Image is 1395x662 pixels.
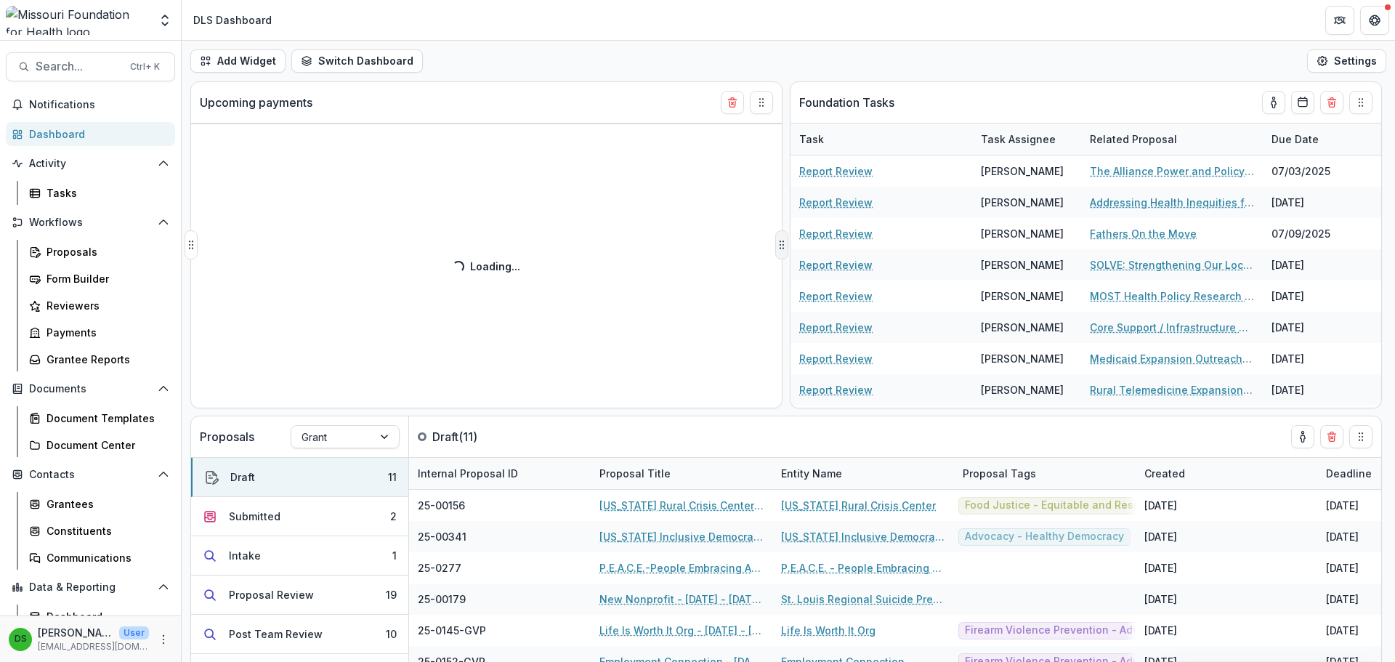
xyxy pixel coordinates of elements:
[23,294,175,318] a: Reviewers
[1263,218,1372,249] div: 07/09/2025
[46,271,163,286] div: Form Builder
[155,631,172,648] button: More
[191,536,408,576] button: Intake1
[1263,132,1327,147] div: Due Date
[1090,320,1254,335] a: Core Support / Infrastructure Support to Continue Capacity Building in the [GEOGRAPHIC_DATA]
[23,320,175,344] a: Payments
[799,288,873,304] a: Report Review
[1144,560,1177,576] div: [DATE]
[1090,164,1254,179] a: The Alliance Power and Policy Action (PPAG)
[29,581,152,594] span: Data & Reporting
[46,437,163,453] div: Document Center
[23,347,175,371] a: Grantee Reports
[46,185,163,201] div: Tasks
[6,122,175,146] a: Dashboard
[409,466,527,481] div: Internal Proposal ID
[1081,124,1263,155] div: Related Proposal
[23,546,175,570] a: Communications
[6,463,175,486] button: Open Contacts
[229,509,280,524] div: Submitted
[418,529,466,544] span: 25-00341
[954,458,1136,489] div: Proposal Tags
[200,428,254,445] p: Proposals
[1136,458,1317,489] div: Created
[1263,374,1372,405] div: [DATE]
[1090,195,1254,210] a: Addressing Health Inequities for Patients with [MEDICAL_DATA] by Providing Comprehensive Services
[6,93,175,116] button: Notifications
[190,49,286,73] button: Add Widget
[29,217,152,229] span: Workflows
[1326,623,1359,638] div: [DATE]
[23,267,175,291] a: Form Builder
[799,195,873,210] a: Report Review
[6,211,175,234] button: Open Workflows
[599,498,764,513] a: [US_STATE] Rural Crisis Center - [DATE] - [DATE] Seeding Equitable and Sustainable Local Food Sys...
[229,626,323,642] div: Post Team Review
[972,132,1064,147] div: Task Assignee
[981,320,1064,335] div: [PERSON_NAME]
[981,288,1064,304] div: [PERSON_NAME]
[29,469,152,481] span: Contacts
[409,458,591,489] div: Internal Proposal ID
[599,623,764,638] a: Life Is Worth It Org - [DATE] - [DATE] Supporting Grassroots Efforts and Capacity to Address Fire...
[418,560,461,576] span: 25-0277
[1144,529,1177,544] div: [DATE]
[191,458,408,497] button: Draft11
[388,469,397,485] div: 11
[418,592,466,607] span: 25-00179
[23,433,175,457] a: Document Center
[23,519,175,543] a: Constituents
[1349,91,1372,114] button: Drag
[1263,249,1372,280] div: [DATE]
[1291,425,1314,448] button: toggle-assigned-to-me
[1360,6,1389,35] button: Get Help
[1263,124,1372,155] div: Due Date
[721,91,744,114] button: Delete card
[799,94,894,111] p: Foundation Tasks
[390,509,397,524] div: 2
[790,124,972,155] div: Task
[386,626,397,642] div: 10
[1326,560,1359,576] div: [DATE]
[23,240,175,264] a: Proposals
[1326,529,1359,544] div: [DATE]
[599,560,764,576] a: P.E.A.C.E.-People Embracing Another Choice Effectively - [DATE] - [DATE] Grassroots Efforts to Ad...
[981,226,1064,241] div: [PERSON_NAME]
[1349,425,1372,448] button: Drag
[799,351,873,366] a: Report Review
[599,529,764,544] a: [US_STATE] Inclusive Democracy Fund
[29,383,152,395] span: Documents
[799,382,873,397] a: Report Review
[15,634,27,644] div: Deena Scotti
[392,548,397,563] div: 1
[6,152,175,175] button: Open Activity
[119,626,149,639] p: User
[1326,592,1359,607] div: [DATE]
[799,164,873,179] a: Report Review
[1144,623,1177,638] div: [DATE]
[799,257,873,273] a: Report Review
[191,615,408,654] button: Post Team Review10
[46,298,163,313] div: Reviewers
[1325,6,1354,35] button: Partners
[23,406,175,430] a: Document Templates
[781,560,945,576] a: P.E.A.C.E. - People Embracing Another Choice Effectively
[29,126,163,142] div: Dashboard
[775,230,788,259] button: Drag
[46,609,163,624] div: Dashboard
[187,9,278,31] nav: breadcrumb
[972,124,1081,155] div: Task Assignee
[1263,312,1372,343] div: [DATE]
[1090,257,1254,273] a: SOLVE: Strengthening Our Local Voices to End Firearm Violence
[191,576,408,615] button: Proposal Review19
[799,226,873,241] a: Report Review
[23,181,175,205] a: Tasks
[781,623,876,638] a: Life Is Worth It Org
[591,458,772,489] div: Proposal Title
[781,529,945,544] a: [US_STATE] Inclusive Democracy Fund
[1263,187,1372,218] div: [DATE]
[772,458,954,489] div: Entity Name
